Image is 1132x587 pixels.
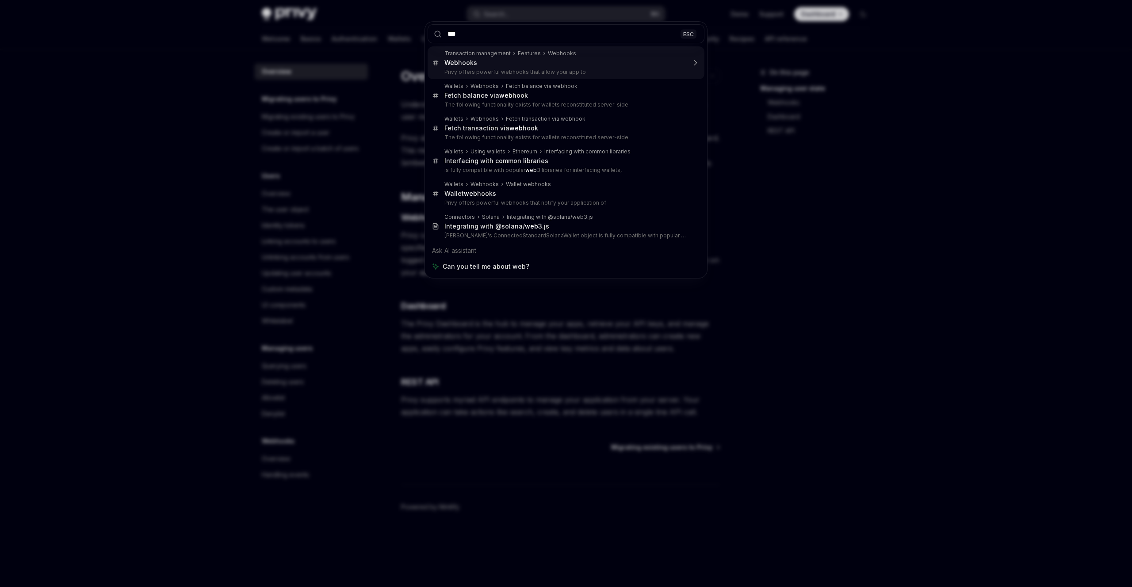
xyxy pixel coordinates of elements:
[499,91,512,99] b: web
[518,50,541,57] div: Features
[506,115,585,122] div: Fetch transaction via webhook
[470,115,499,122] div: Webhooks
[525,167,537,173] b: web
[444,222,549,230] div: Integrating with @solana/ 3.js
[464,190,477,197] b: web
[512,148,537,155] div: Ethereum
[681,29,696,38] div: ESC
[470,148,505,155] div: Using wallets
[470,83,499,90] div: Webhooks
[444,59,477,67] div: hooks
[506,83,577,90] div: Fetch balance via webhook
[444,232,686,239] p: [PERSON_NAME]'s ConnectedStandardSolanaWallet object is fully compatible with popular web3 librar...
[444,157,548,165] div: Interfacing with common libraries
[506,181,551,188] div: Wallet webhooks
[444,134,686,141] p: The following functionality exists for wallets reconstituted server-side
[444,124,538,132] div: Fetch transaction via hook
[444,69,686,76] p: Privy offers powerful webhooks that allow your app to
[444,181,463,188] div: Wallets
[548,50,576,57] div: Webhooks
[544,148,631,155] div: Interfacing with common libraries
[428,243,704,259] div: Ask AI assistant
[443,262,529,271] span: Can you tell me about web?
[470,181,499,188] div: Webhooks
[507,213,593,221] div: Integrating with @solana/web3.js
[444,59,458,66] b: Web
[444,91,528,99] div: Fetch balance via hook
[444,199,686,206] p: Privy offers powerful webhooks that notify your application of
[509,124,523,132] b: web
[444,167,686,174] p: is fully compatible with popular 3 libraries for interfacing wallets,
[444,213,475,221] div: Connectors
[444,190,496,198] div: Wallet hooks
[444,50,511,57] div: Transaction management
[444,115,463,122] div: Wallets
[444,83,463,90] div: Wallets
[525,222,538,230] b: web
[482,213,500,221] div: Solana
[444,148,463,155] div: Wallets
[444,101,686,108] p: The following functionality exists for wallets reconstituted server-side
